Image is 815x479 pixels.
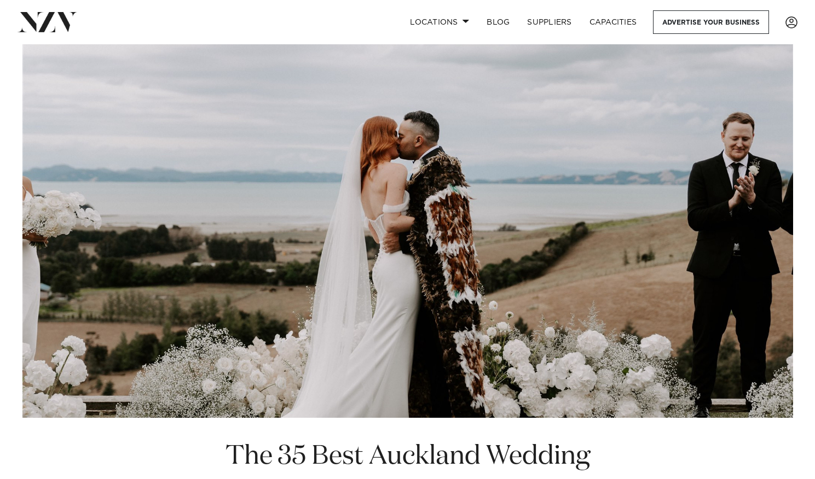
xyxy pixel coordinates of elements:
[518,10,580,34] a: SUPPLIERS
[478,10,518,34] a: BLOG
[653,10,769,34] a: Advertise your business
[18,12,77,32] img: nzv-logo.png
[22,44,793,418] img: The 35 Best Auckland Wedding Venues
[581,10,646,34] a: Capacities
[401,10,478,34] a: Locations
